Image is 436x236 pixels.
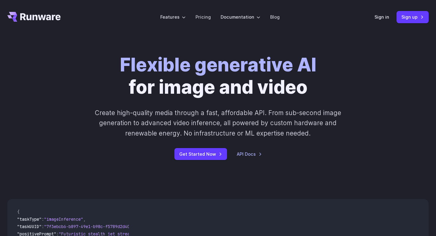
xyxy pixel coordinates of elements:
[7,12,61,22] a: Go to /
[160,13,186,20] label: Features
[83,216,86,222] span: ,
[83,108,353,138] p: Create high-quality media through a fast, affordable API. From sub-second image generation to adv...
[270,13,280,20] a: Blog
[120,54,316,98] h1: for image and video
[42,224,44,229] span: :
[375,13,389,20] a: Sign in
[44,224,137,229] span: "7f3ebcb6-b897-49e1-b98c-f5789d2d40d7"
[17,209,20,215] span: {
[17,224,42,229] span: "taskUUID"
[174,148,227,160] a: Get Started Now
[397,11,429,23] a: Sign up
[221,13,260,20] label: Documentation
[120,53,316,76] strong: Flexible generative AI
[17,216,42,222] span: "taskType"
[44,216,83,222] span: "imageInference"
[237,151,262,158] a: API Docs
[42,216,44,222] span: :
[196,13,211,20] a: Pricing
